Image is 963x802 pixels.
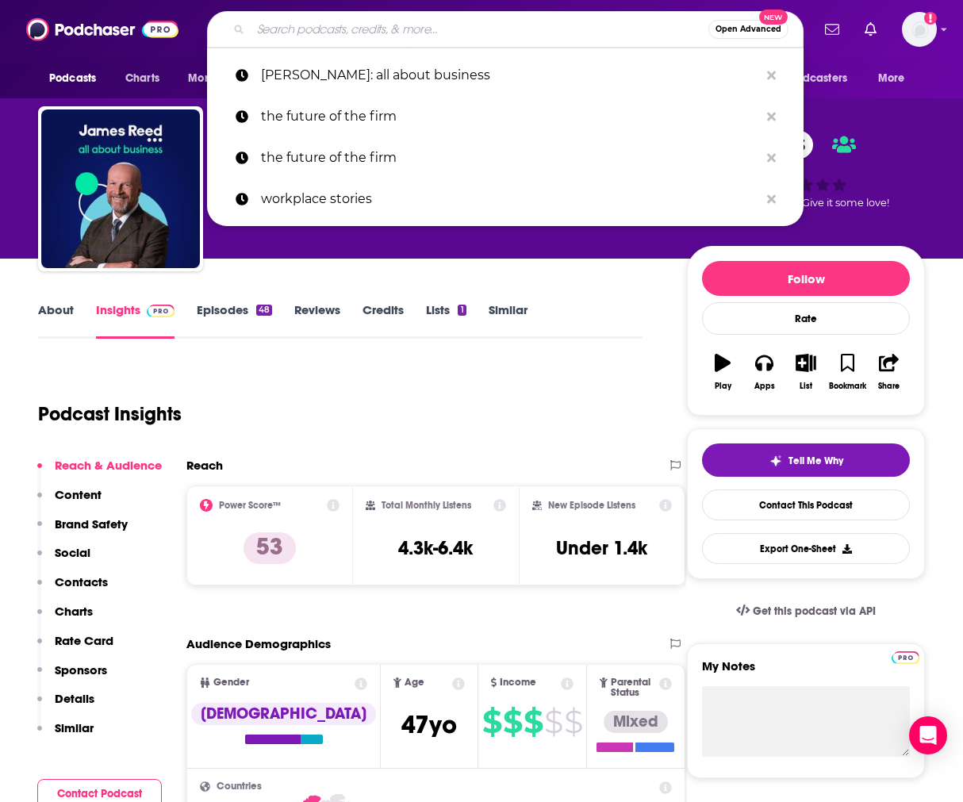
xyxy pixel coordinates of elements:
[38,63,117,94] button: open menu
[37,574,108,604] button: Contacts
[564,709,582,735] span: $
[702,533,910,564] button: Export One-Sheet
[405,677,424,688] span: Age
[213,677,249,688] span: Gender
[785,343,827,401] button: List
[708,20,788,39] button: Open AdvancedNew
[723,197,889,209] span: Good podcast? Give it some love!
[924,12,937,25] svg: Add a profile image
[858,16,883,43] a: Show notifications dropdown
[544,709,562,735] span: $
[147,305,175,317] img: Podchaser Pro
[878,382,900,391] div: Share
[55,545,90,560] p: Social
[829,382,866,391] div: Bookmark
[398,536,473,560] h3: 4.3k-6.4k
[41,109,200,268] img: James Reed: all about business
[800,382,812,391] div: List
[604,711,668,733] div: Mixed
[37,662,107,692] button: Sponsors
[37,516,128,546] button: Brand Safety
[37,720,94,750] button: Similar
[186,636,331,651] h2: Audience Demographics
[38,402,182,426] h1: Podcast Insights
[217,781,262,792] span: Countries
[401,709,457,740] span: 47 yo
[548,500,635,511] h2: New Episode Listens
[37,691,94,720] button: Details
[207,178,804,220] a: workplace stories
[771,67,847,90] span: For Podcasters
[38,302,74,339] a: About
[207,55,804,96] a: [PERSON_NAME]: all about business
[125,67,159,90] span: Charts
[55,604,93,619] p: Charts
[177,63,265,94] button: open menu
[702,302,910,335] div: Rate
[294,302,340,339] a: Reviews
[702,261,910,296] button: Follow
[754,382,775,391] div: Apps
[37,545,90,574] button: Social
[489,302,528,339] a: Similar
[37,487,102,516] button: Content
[702,489,910,520] a: Contact This Podcast
[902,12,937,47] span: Logged in as sashagoldin
[55,720,94,735] p: Similar
[261,178,759,220] p: workplace stories
[702,658,910,686] label: My Notes
[902,12,937,47] img: User Profile
[611,677,656,698] span: Parental Status
[702,343,743,401] button: Play
[753,604,876,618] span: Get this podcast via API
[55,662,107,677] p: Sponsors
[37,604,93,633] button: Charts
[500,677,536,688] span: Income
[702,443,910,477] button: tell me why sparkleTell Me Why
[482,709,501,735] span: $
[867,63,925,94] button: open menu
[716,25,781,33] span: Open Advanced
[55,516,128,531] p: Brand Safety
[788,455,843,467] span: Tell Me Why
[261,55,759,96] p: james reed: all about business
[197,302,272,339] a: Episodes48
[503,709,522,735] span: $
[769,455,782,467] img: tell me why sparkle
[261,137,759,178] p: the future of the firm
[715,382,731,391] div: Play
[426,302,466,339] a: Lists1
[207,96,804,137] a: the future of the firm
[869,343,910,401] button: Share
[188,67,244,90] span: Monitoring
[49,67,96,90] span: Podcasts
[759,10,788,25] span: New
[37,633,113,662] button: Rate Card
[186,458,223,473] h2: Reach
[458,305,466,316] div: 1
[723,592,888,631] a: Get this podcast via API
[909,716,947,754] div: Open Intercom Messenger
[37,458,162,487] button: Reach & Audience
[207,11,804,48] div: Search podcasts, credits, & more...
[892,651,919,664] img: Podchaser Pro
[55,633,113,648] p: Rate Card
[207,137,804,178] a: the future of the firm
[261,96,759,137] p: the future of the firm
[382,500,471,511] h2: Total Monthly Listens
[819,16,846,43] a: Show notifications dropdown
[26,14,178,44] img: Podchaser - Follow, Share and Rate Podcasts
[96,302,175,339] a: InsightsPodchaser Pro
[687,121,925,219] div: 53Good podcast? Give it some love!
[892,649,919,664] a: Pro website
[191,703,376,725] div: [DEMOGRAPHIC_DATA]
[115,63,169,94] a: Charts
[55,487,102,502] p: Content
[55,691,94,706] p: Details
[363,302,404,339] a: Credits
[219,500,281,511] h2: Power Score™
[244,532,296,564] p: 53
[55,574,108,589] p: Contacts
